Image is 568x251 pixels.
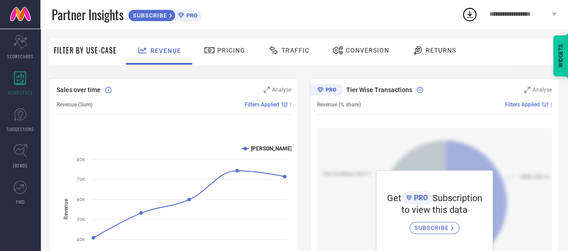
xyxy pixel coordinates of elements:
[264,87,270,93] svg: Zoom
[462,6,478,22] div: Open download list
[412,194,428,202] span: PRO
[54,45,117,56] span: Filter By Use-Case
[533,87,552,93] span: Analyse
[13,162,28,169] span: TRENDS
[8,89,33,96] span: WORKSPACE
[401,204,467,215] span: to view this data
[245,101,279,108] span: Filters Applied
[77,217,85,222] text: 50K
[217,47,245,54] span: Pricing
[63,198,69,220] tspan: Revenue
[128,12,169,19] span: SUBSCRIBE
[505,101,540,108] span: Filters Applied
[282,47,309,54] span: Traffic
[128,7,202,22] a: SUBSCRIBEPRO
[16,198,25,205] span: FWD
[310,84,343,97] div: Premium
[52,5,123,24] span: Partner Insights
[7,53,34,60] span: SCORECARDS
[409,215,459,234] a: SUBSCRIBE
[184,12,198,19] span: PRO
[77,237,85,242] text: 40K
[77,177,85,182] text: 70K
[432,193,482,203] span: Subscription
[550,101,552,108] span: |
[150,47,181,54] span: Revenue
[317,101,361,108] span: Revenue (% share)
[290,101,291,108] span: |
[426,47,456,54] span: Returns
[57,101,92,108] span: Revenue (Sum)
[77,157,85,162] text: 80K
[77,197,85,202] text: 60K
[57,86,101,93] span: Sales over time
[414,225,451,231] span: SUBSCRIBE
[524,87,530,93] svg: Zoom
[346,47,389,54] span: Conversion
[251,145,311,152] text: [PERSON_NAME] DECOR
[272,87,291,93] span: Analyse
[346,86,412,93] span: Tier Wise Transactions
[387,193,401,203] span: Get
[7,126,34,132] span: SUGGESTIONS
